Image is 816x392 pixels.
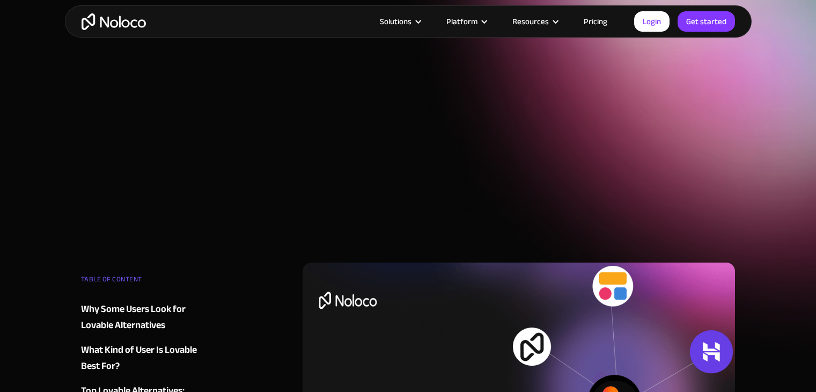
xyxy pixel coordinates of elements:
[570,14,621,28] a: Pricing
[433,14,499,28] div: Platform
[446,14,477,28] div: Platform
[81,301,211,333] a: Why Some Users Look for Lovable Alternatives
[678,11,735,32] a: Get started
[81,342,211,374] a: What Kind of User Is Lovable Best For?
[81,271,211,293] div: TABLE OF CONTENT
[512,14,549,28] div: Resources
[380,14,411,28] div: Solutions
[634,11,670,32] a: Login
[82,13,146,30] a: home
[499,14,570,28] div: Resources
[366,14,433,28] div: Solutions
